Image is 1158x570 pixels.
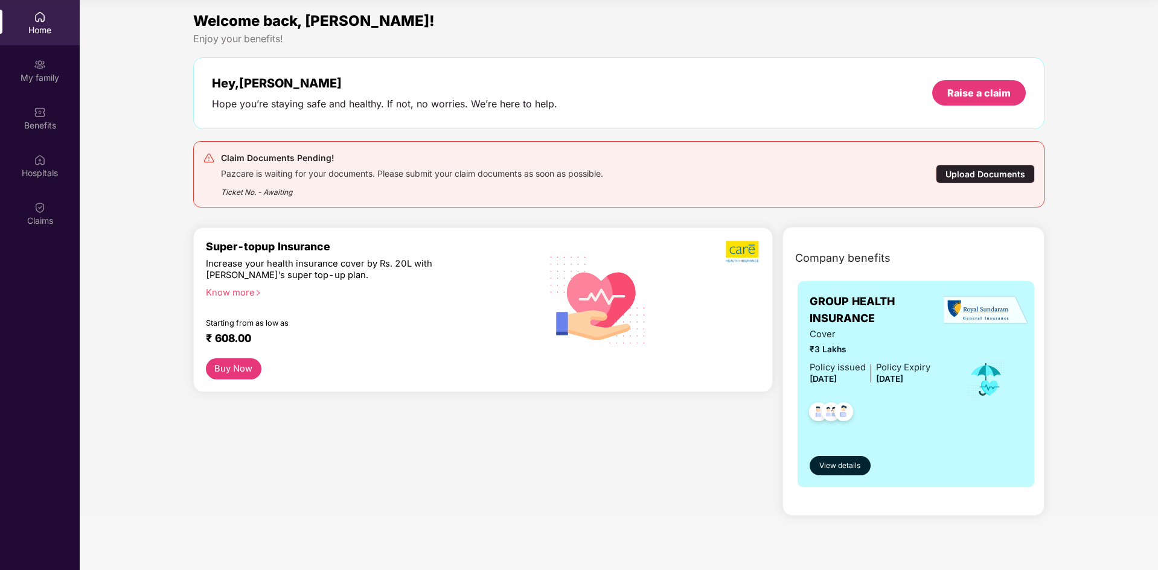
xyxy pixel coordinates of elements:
[816,399,846,428] img: svg+xml;base64,PHN2ZyB4bWxucz0iaHR0cDovL3d3dy53My5vcmcvMjAwMC9zdmciIHdpZHRoPSI0OC45MTUiIGhlaWdodD...
[819,460,860,472] span: View details
[810,374,837,384] span: [DATE]
[206,240,529,253] div: Super-topup Insurance
[944,296,1028,325] img: insurerLogo
[221,151,603,165] div: Claim Documents Pending!
[829,399,859,428] img: svg+xml;base64,PHN2ZyB4bWxucz0iaHR0cDovL3d3dy53My5vcmcvMjAwMC9zdmciIHdpZHRoPSI0OC45NDMiIGhlaWdodD...
[810,456,871,475] button: View details
[876,374,903,384] span: [DATE]
[795,250,891,267] span: Company benefits
[34,59,46,71] img: svg+xml;base64,PHN2ZyB3aWR0aD0iMjAiIGhlaWdodD0iMjAiIHZpZXdCb3g9IjAgMCAyMCAyMCIgZmlsbD0ibm9uZSIgeG...
[810,343,930,356] span: ₹3 Lakhs
[726,240,760,263] img: b5dec4f62d2307b9de63beb79f102df3.png
[804,399,833,428] img: svg+xml;base64,PHN2ZyB4bWxucz0iaHR0cDovL3d3dy53My5vcmcvMjAwMC9zdmciIHdpZHRoPSI0OC45NDMiIGhlaWdodD...
[810,328,930,341] span: Cover
[876,361,930,375] div: Policy Expiry
[936,165,1035,183] div: Upload Documents
[193,12,435,30] span: Welcome back, [PERSON_NAME]!
[206,287,522,296] div: Know more
[206,318,478,327] div: Starting from as low as
[206,258,477,282] div: Increase your health insurance cover by Rs. 20L with [PERSON_NAME]’s super top-up plan.
[221,165,603,179] div: Pazcare is waiting for your documents. Please submit your claim documents as soon as possible.
[810,361,866,375] div: Policy issued
[810,293,950,328] span: GROUP HEALTH INSURANCE
[255,290,261,296] span: right
[34,154,46,166] img: svg+xml;base64,PHN2ZyBpZD0iSG9zcGl0YWxzIiB4bWxucz0iaHR0cDovL3d3dy53My5vcmcvMjAwMC9zdmciIHdpZHRoPS...
[212,98,557,110] div: Hope you’re staying safe and healthy. If not, no worries. We’re here to help.
[34,201,46,214] img: svg+xml;base64,PHN2ZyBpZD0iQ2xhaW0iIHhtbG5zPSJodHRwOi8vd3d3LnczLm9yZy8yMDAwL3N2ZyIgd2lkdGg9IjIwIi...
[212,76,557,90] div: Hey, [PERSON_NAME]
[206,358,261,379] button: Buy Now
[540,241,656,358] img: svg+xml;base64,PHN2ZyB4bWxucz0iaHR0cDovL3d3dy53My5vcmcvMjAwMC9zdmciIHhtbG5zOnhsaW5rPSJodHRwOi8vd3...
[967,359,1006,399] img: icon
[203,152,215,164] img: svg+xml;base64,PHN2ZyB4bWxucz0iaHR0cDovL3d3dy53My5vcmcvMjAwMC9zdmciIHdpZHRoPSIyNCIgaGVpZ2h0PSIyNC...
[947,86,1011,100] div: Raise a claim
[221,179,603,198] div: Ticket No. - Awaiting
[206,332,517,346] div: ₹ 608.00
[34,106,46,118] img: svg+xml;base64,PHN2ZyBpZD0iQmVuZWZpdHMiIHhtbG5zPSJodHRwOi8vd3d3LnczLm9yZy8yMDAwL3N2ZyIgd2lkdGg9Ij...
[193,33,1045,45] div: Enjoy your benefits!
[34,11,46,23] img: svg+xml;base64,PHN2ZyBpZD0iSG9tZSIgeG1sbnM9Imh0dHA6Ly93d3cudzMub3JnLzIwMDAvc3ZnIiB3aWR0aD0iMjAiIG...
